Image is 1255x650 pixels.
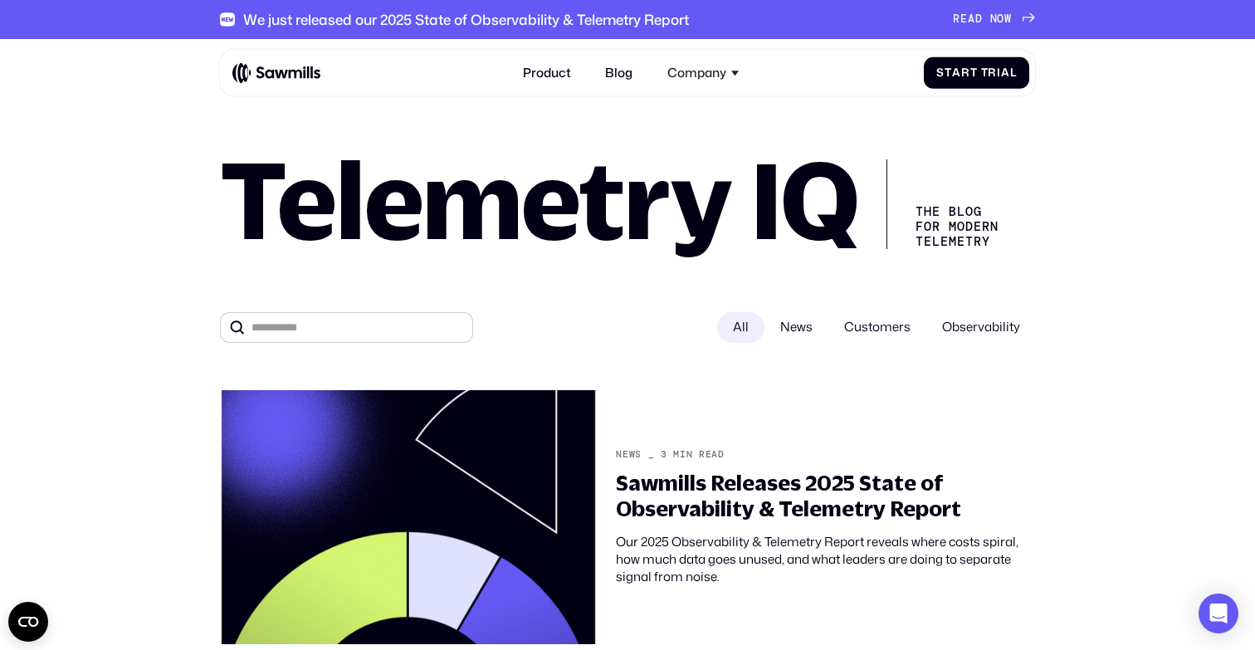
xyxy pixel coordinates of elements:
div: Company [658,56,748,90]
div: All [717,312,764,343]
span: r [961,66,970,80]
button: Open CMP widget [8,602,48,642]
a: StartTrial [924,57,1029,90]
span: a [952,66,961,80]
h1: Telemetry IQ [220,149,859,249]
div: Our 2025 Observability & Telemetry Report reveals where costs spiral, how much data goes unused, ... [616,533,1035,586]
div: _ [648,449,655,461]
div: Open Intercom Messenger [1199,594,1238,633]
div: 3 [661,449,667,461]
form: All [220,312,1036,344]
span: O [997,12,1004,26]
div: We just released our 2025 State of Observability & Telemetry Report [243,11,689,27]
a: Blog [596,56,642,90]
div: Sawmills Releases 2025 State of Observability & Telemetry Report [616,470,1035,521]
div: The Blog for Modern telemetry [886,159,1012,249]
span: N [990,12,998,26]
span: E [960,12,968,26]
a: READNOW [953,12,1035,26]
div: Company [667,66,726,81]
span: Observability [926,312,1036,343]
span: D [975,12,983,26]
span: W [1004,12,1012,26]
span: i [997,66,1001,80]
div: News [616,449,642,461]
span: a [1001,66,1010,80]
span: T [981,66,989,80]
span: r [988,66,997,80]
span: S [936,66,945,80]
span: Customers [828,312,926,343]
span: A [968,12,975,26]
span: t [945,66,952,80]
span: l [1010,66,1017,80]
a: Product [514,56,581,90]
span: R [953,12,960,26]
span: t [970,66,978,80]
div: min read [673,449,725,461]
span: News [764,312,828,343]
